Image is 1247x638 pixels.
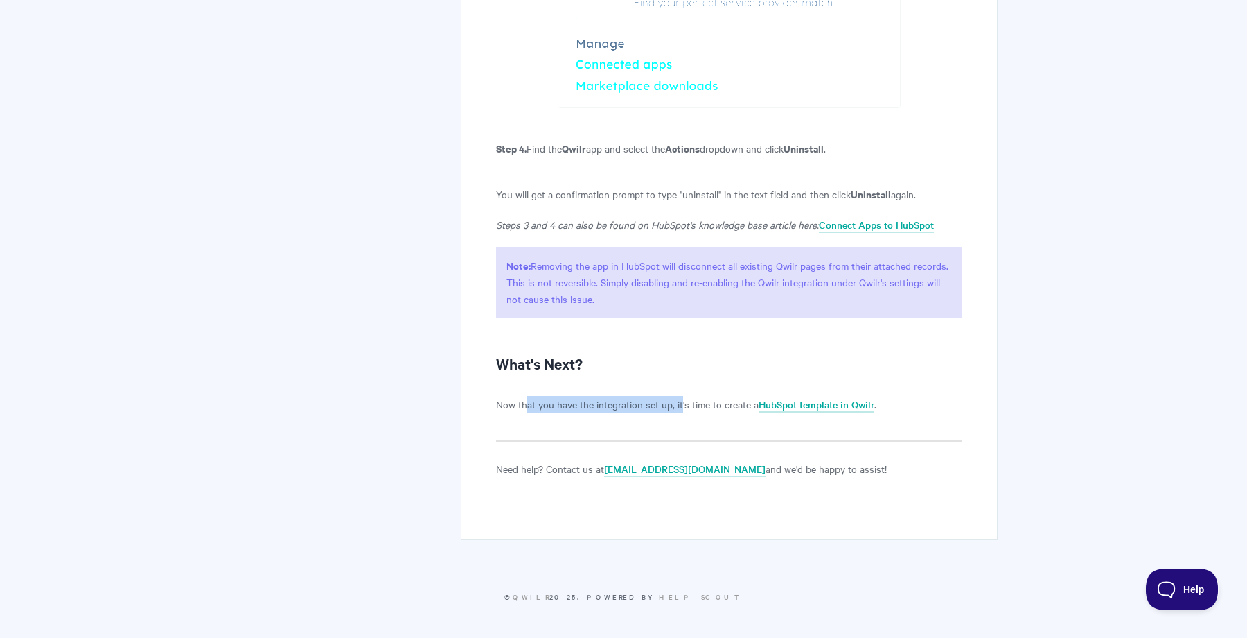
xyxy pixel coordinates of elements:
[1146,569,1219,610] iframe: Toggle Customer Support
[496,396,962,413] p: Now that you have the integration set up, it's time to create a .
[604,462,766,477] a: [EMAIL_ADDRESS][DOMAIN_NAME]
[513,592,549,602] a: Qwilr
[587,592,743,602] span: Powered by
[506,258,531,273] strong: Note:
[665,141,700,155] strong: Actions
[496,218,819,232] em: Steps 3 and 4 can also be found on HubSpot's knowledge base article here:
[784,141,824,155] strong: Uninstall
[851,187,891,201] strong: Uninstall
[819,218,934,233] a: Connect Apps to HubSpot
[659,592,743,602] a: Help Scout
[496,141,527,155] strong: Step 4.
[496,247,962,318] p: Removing the app in HubSpot will disconnect all existing Qwilr pages from their attached records....
[496,460,962,477] p: Need help? Contact us at and we'd be happy to assist!
[562,141,586,155] strong: Qwilr
[496,186,962,202] p: You will get a confirmation prompt to type "uninstall" in the text field and then click again.
[496,140,962,157] p: Find the app and select the dropdown and click .
[759,397,874,413] a: HubSpot template in Qwilr
[496,354,583,373] strong: What's Next?
[249,591,998,603] p: © 2025.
